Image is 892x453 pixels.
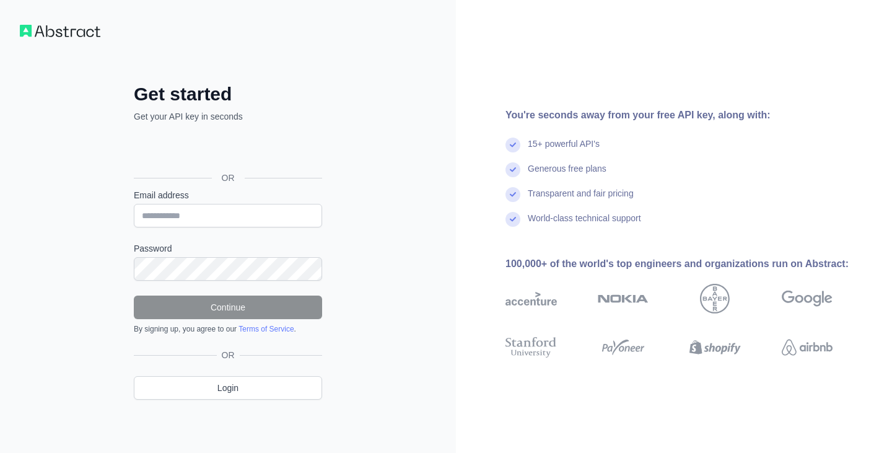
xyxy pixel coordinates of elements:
[505,162,520,177] img: check mark
[505,187,520,202] img: check mark
[128,136,326,164] iframe: Sign in with Google Button
[134,324,322,334] div: By signing up, you agree to our .
[505,335,557,360] img: stanford university
[782,335,833,360] img: airbnb
[528,212,641,237] div: World-class technical support
[528,138,600,162] div: 15+ powerful API's
[212,172,245,184] span: OR
[505,284,557,314] img: accenture
[505,257,872,271] div: 100,000+ of the world's top engineers and organizations run on Abstract:
[782,284,833,314] img: google
[505,138,520,152] img: check mark
[134,189,322,201] label: Email address
[134,242,322,255] label: Password
[505,212,520,227] img: check mark
[134,110,322,123] p: Get your API key in seconds
[528,162,606,187] div: Generous free plans
[238,325,294,333] a: Terms of Service
[689,335,741,360] img: shopify
[505,108,872,123] div: You're seconds away from your free API key, along with:
[134,296,322,319] button: Continue
[134,376,322,400] a: Login
[598,335,649,360] img: payoneer
[217,349,240,361] span: OR
[528,187,634,212] div: Transparent and fair pricing
[134,83,322,105] h2: Get started
[700,284,730,314] img: bayer
[598,284,649,314] img: nokia
[20,25,100,37] img: Workflow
